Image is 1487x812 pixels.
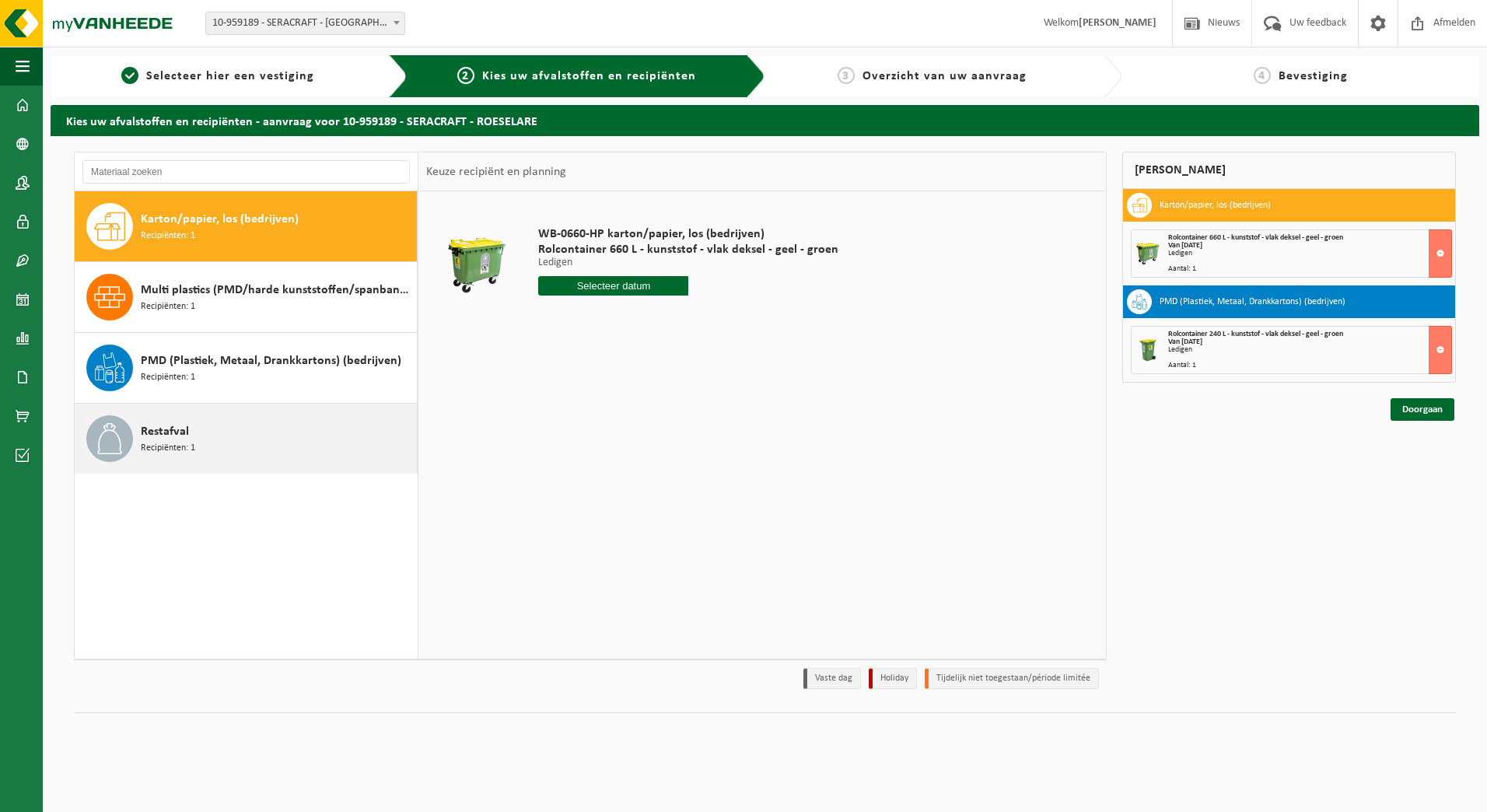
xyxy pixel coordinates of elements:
span: Recipiënten: 1 [141,299,195,314]
span: Bevestiging [1279,70,1348,82]
div: Aantal: 1 [1168,265,1451,273]
span: Overzicht van uw aanvraag [862,70,1027,82]
span: Recipiënten: 1 [141,229,195,243]
li: Vaste dag [803,668,861,689]
div: Keuze recipiënt en planning [418,152,574,191]
span: Selecteer hier een vestiging [146,70,314,82]
span: PMD (Plastiek, Metaal, Drankkartons) (bedrijven) [141,352,401,370]
span: Kies uw afvalstoffen en recipiënten [482,70,696,82]
button: PMD (Plastiek, Metaal, Drankkartons) (bedrijven) Recipiënten: 1 [75,333,418,404]
strong: Van [DATE] [1168,338,1202,346]
li: Holiday [869,668,917,689]
span: 1 [121,67,138,84]
strong: Van [DATE] [1168,241,1202,250]
strong: [PERSON_NAME] [1079,17,1156,29]
span: Recipiënten: 1 [141,441,195,456]
span: 10-959189 - SERACRAFT - ROESELARE [205,12,405,35]
span: Recipiënten: 1 [141,370,195,385]
span: Rolcontainer 660 L - kunststof - vlak deksel - geel - groen [538,242,838,257]
input: Selecteer datum [538,276,688,296]
span: 3 [838,67,855,84]
span: Restafval [141,422,189,441]
button: Restafval Recipiënten: 1 [75,404,418,474]
h2: Kies uw afvalstoffen en recipiënten - aanvraag voor 10-959189 - SERACRAFT - ROESELARE [51,105,1479,135]
span: 4 [1254,67,1271,84]
div: [PERSON_NAME] [1122,152,1456,189]
span: Rolcontainer 660 L - kunststof - vlak deksel - geel - groen [1168,233,1343,242]
span: Karton/papier, los (bedrijven) [141,210,299,229]
input: Materiaal zoeken [82,160,410,184]
span: Rolcontainer 240 L - kunststof - vlak deksel - geel - groen [1168,330,1343,338]
a: 1Selecteer hier een vestiging [58,67,376,86]
div: Aantal: 1 [1168,362,1451,369]
h3: Karton/papier, los (bedrijven) [1160,193,1271,218]
button: Karton/papier, los (bedrijven) Recipiënten: 1 [75,191,418,262]
h3: PMD (Plastiek, Metaal, Drankkartons) (bedrijven) [1160,289,1345,314]
div: Ledigen [1168,346,1451,354]
a: Doorgaan [1391,398,1454,421]
span: WB-0660-HP karton/papier, los (bedrijven) [538,226,838,242]
span: Multi plastics (PMD/harde kunststoffen/spanbanden/EPS/folie naturel/folie gemengd) [141,281,413,299]
li: Tijdelijk niet toegestaan/période limitée [925,668,1099,689]
button: Multi plastics (PMD/harde kunststoffen/spanbanden/EPS/folie naturel/folie gemengd) Recipiënten: 1 [75,262,418,333]
p: Ledigen [538,257,838,268]
span: 2 [457,67,474,84]
div: Ledigen [1168,250,1451,257]
span: 10-959189 - SERACRAFT - ROESELARE [206,12,404,34]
